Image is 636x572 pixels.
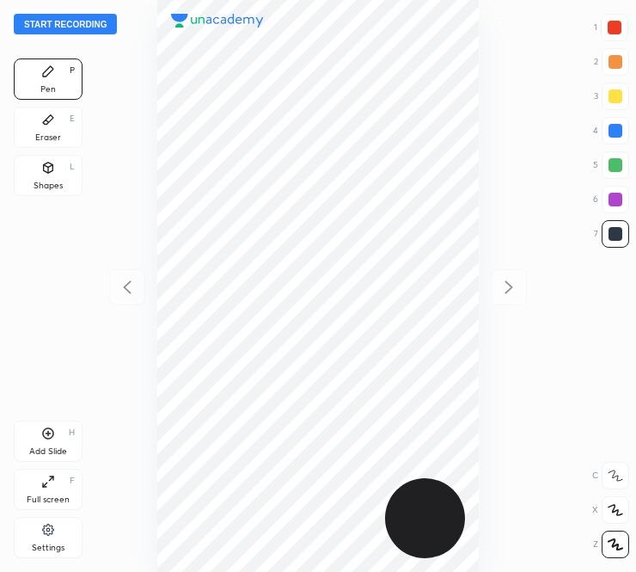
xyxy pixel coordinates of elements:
div: 4 [593,117,629,145]
div: F [70,477,75,485]
div: Full screen [27,495,70,504]
div: C [592,462,629,489]
div: Add Slide [29,447,67,456]
div: L [70,163,75,171]
img: logo.38c385cc.svg [171,14,264,28]
div: E [70,114,75,123]
div: X [592,496,629,524]
div: 6 [593,186,629,213]
div: Z [593,531,629,558]
div: 7 [594,220,629,248]
div: 2 [594,48,629,76]
div: Settings [32,544,64,552]
div: H [69,428,75,437]
button: Start recording [14,14,117,34]
div: Pen [40,85,56,94]
div: 5 [593,151,629,179]
div: 1 [594,14,628,41]
div: P [70,66,75,75]
div: Eraser [35,133,61,142]
div: Shapes [34,181,63,190]
div: 3 [594,83,629,110]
